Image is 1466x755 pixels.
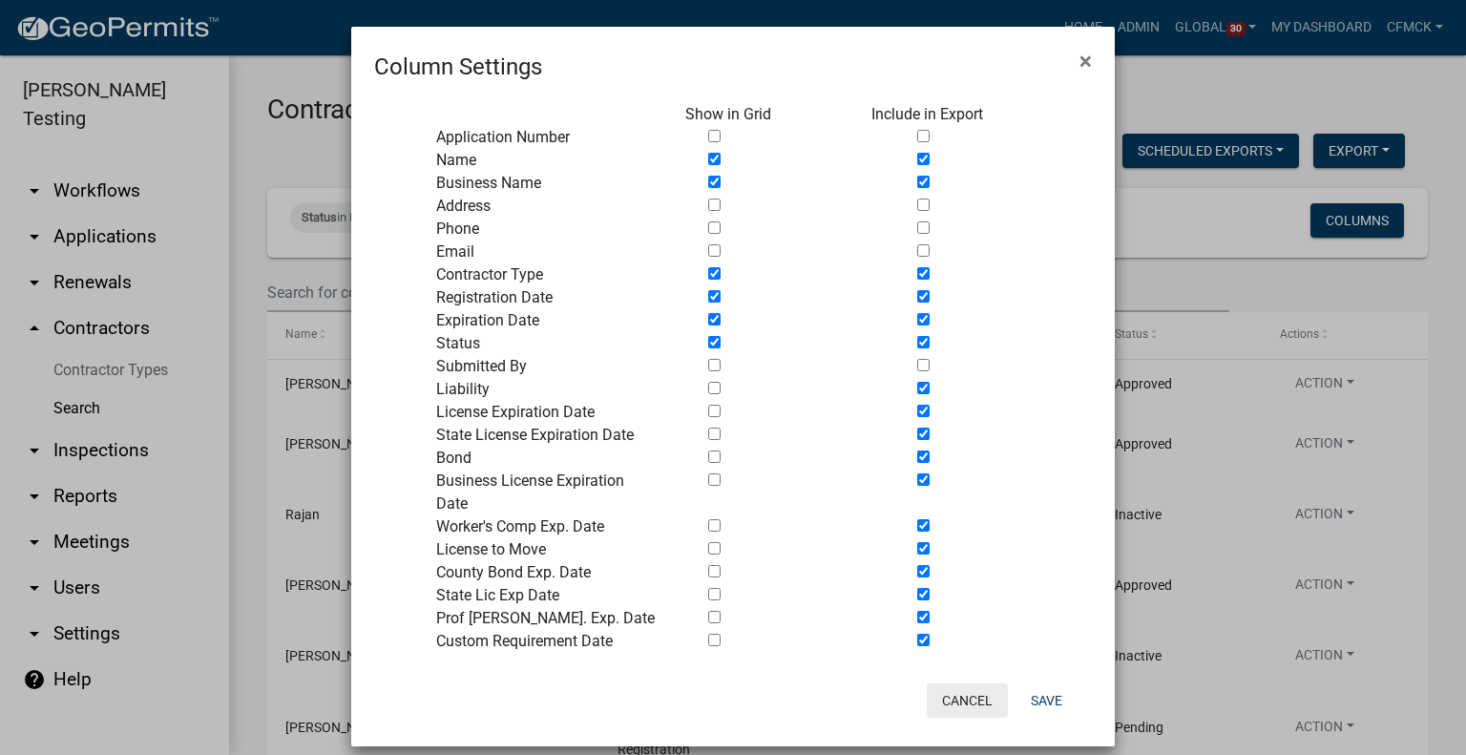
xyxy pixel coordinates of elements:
[671,103,858,126] div: Show in Grid
[422,241,671,263] div: Email
[422,126,671,149] div: Application Number
[422,355,671,378] div: Submitted By
[422,584,671,607] div: State Lic Exp Date
[857,103,1044,126] div: Include in Export
[422,218,671,241] div: Phone
[374,50,542,84] h4: Column Settings
[422,607,671,630] div: Prof [PERSON_NAME]. Exp. Date
[422,149,671,172] div: Name
[422,172,671,195] div: Business Name
[422,401,671,424] div: License Expiration Date
[422,286,671,309] div: Registration Date
[422,195,671,218] div: Address
[422,263,671,286] div: Contractor Type
[1016,683,1078,718] button: Save
[422,630,671,653] div: Custom Requirement Date
[422,332,671,355] div: Status
[1064,34,1107,88] button: Close
[422,538,671,561] div: License to Move
[422,424,671,447] div: State License Expiration Date
[422,378,671,401] div: Liability
[422,515,671,538] div: Worker's Comp Exp. Date
[422,309,671,332] div: Expiration Date
[927,683,1008,718] button: Cancel
[422,447,671,470] div: Bond
[422,561,671,584] div: County Bond Exp. Date
[422,470,671,515] div: Business License Expiration Date
[1079,48,1092,74] span: ×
